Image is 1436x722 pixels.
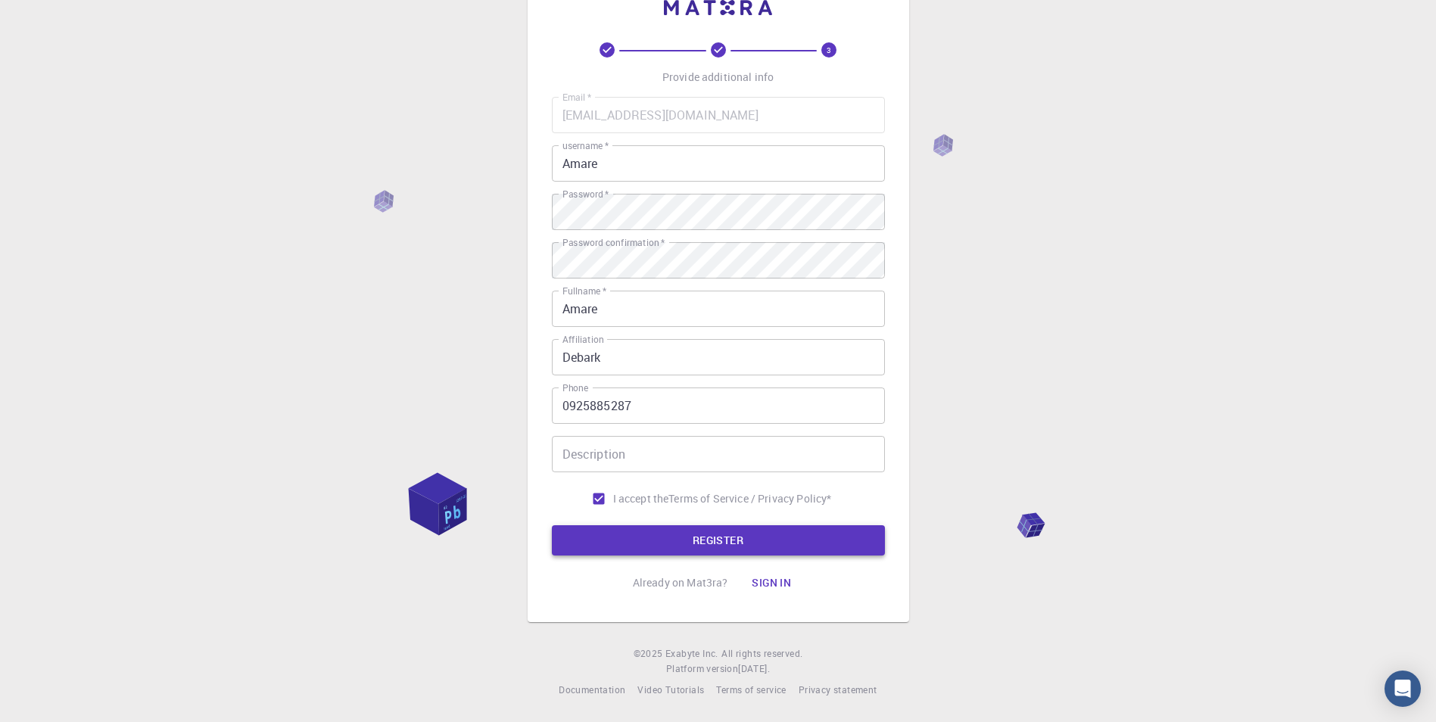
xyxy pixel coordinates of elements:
[827,45,831,55] text: 3
[562,381,588,394] label: Phone
[799,683,877,698] a: Privacy statement
[562,236,665,249] label: Password confirmation
[668,491,831,506] p: Terms of Service / Privacy Policy *
[634,646,665,661] span: © 2025
[637,683,704,696] span: Video Tutorials
[668,491,831,506] a: Terms of Service / Privacy Policy*
[665,646,718,661] a: Exabyte Inc.
[738,662,770,674] span: [DATE] .
[562,333,603,346] label: Affiliation
[716,683,786,696] span: Terms of service
[562,285,606,297] label: Fullname
[665,647,718,659] span: Exabyte Inc.
[562,188,609,201] label: Password
[662,70,774,85] p: Provide additional info
[1385,671,1421,707] div: Open Intercom Messenger
[562,91,591,104] label: Email
[716,683,786,698] a: Terms of service
[559,683,625,698] a: Documentation
[562,139,609,152] label: username
[740,568,803,598] button: Sign in
[613,491,669,506] span: I accept the
[637,683,704,698] a: Video Tutorials
[666,661,738,677] span: Platform version
[738,661,770,677] a: [DATE].
[633,575,728,590] p: Already on Mat3ra?
[799,683,877,696] span: Privacy statement
[721,646,802,661] span: All rights reserved.
[559,683,625,696] span: Documentation
[552,525,885,556] button: REGISTER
